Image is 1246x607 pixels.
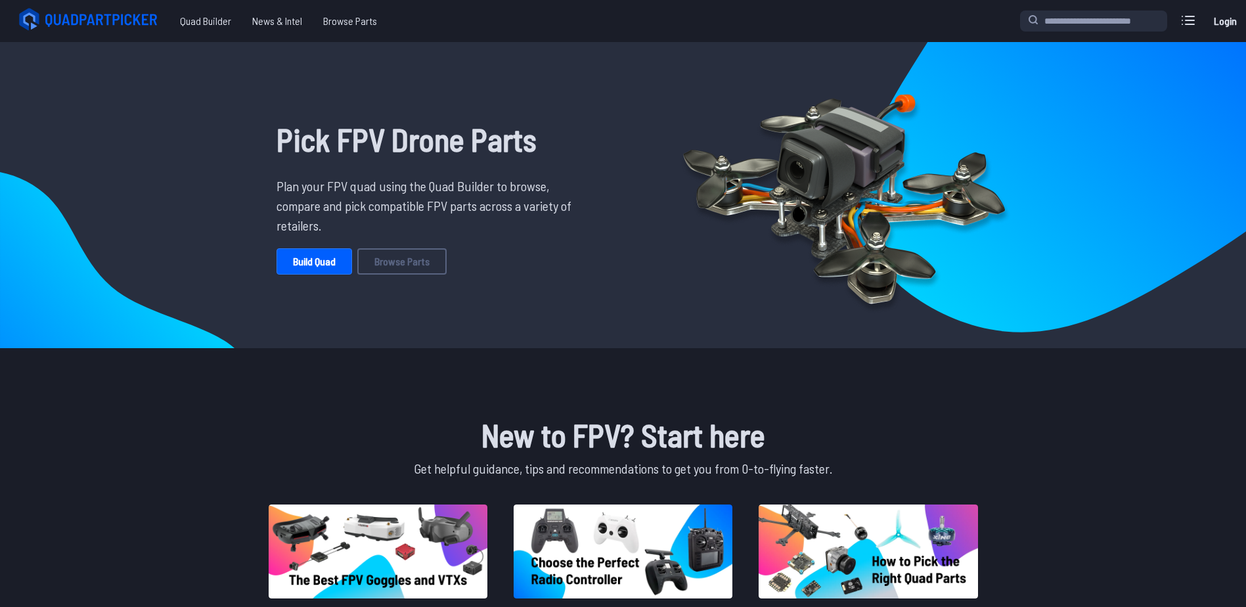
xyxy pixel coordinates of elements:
img: image of post [759,505,977,598]
p: Plan your FPV quad using the Quad Builder to browse, compare and pick compatible FPV parts across... [277,176,581,235]
img: image of post [514,505,732,598]
img: image of post [269,505,487,598]
p: Get helpful guidance, tips and recommendations to get you from 0-to-flying faster. [266,459,981,478]
a: Login [1209,8,1241,34]
img: Quadcopter [655,64,1033,326]
h1: New to FPV? Start here [266,411,981,459]
h1: Pick FPV Drone Parts [277,116,581,163]
a: Build Quad [277,248,352,275]
a: News & Intel [242,8,313,34]
a: Browse Parts [313,8,388,34]
a: Browse Parts [357,248,447,275]
a: Quad Builder [169,8,242,34]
